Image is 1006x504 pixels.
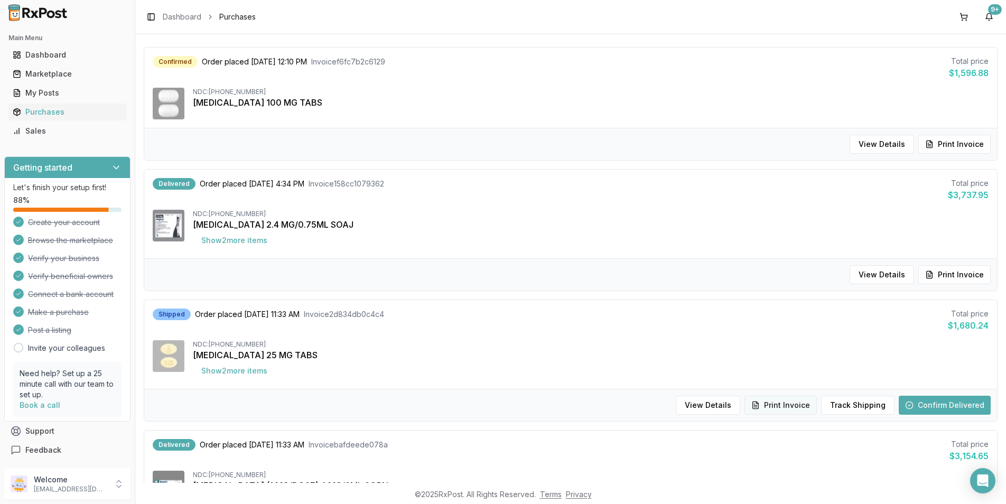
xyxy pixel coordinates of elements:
div: Shipped [153,309,191,320]
div: Open Intercom Messenger [970,468,995,493]
button: Print Invoice [744,396,817,415]
button: 9+ [981,8,998,25]
button: Sales [4,123,131,139]
button: Show2more items [193,361,276,380]
button: Print Invoice [918,265,991,284]
span: Order placed [DATE] 11:33 AM [200,440,304,450]
h3: Getting started [13,161,72,174]
span: Feedback [25,445,61,455]
div: My Posts [13,88,122,98]
div: Delivered [153,439,195,451]
a: Privacy [566,490,592,499]
a: Invite your colleagues [28,343,105,353]
div: [MEDICAL_DATA] 25 MG TABS [193,349,989,361]
div: Total price [949,439,989,450]
a: Purchases [8,102,126,122]
a: Marketplace [8,64,126,83]
button: Feedback [4,441,131,460]
div: $3,154.65 [949,450,989,462]
button: View Details [850,135,914,154]
span: Invoice f6fc7b2c6129 [311,57,385,67]
span: Order placed [DATE] 11:33 AM [195,309,300,320]
span: Invoice 2d834db0c4c4 [304,309,384,320]
nav: breadcrumb [163,12,256,22]
button: My Posts [4,85,131,101]
span: Purchases [219,12,256,22]
span: Order placed [DATE] 12:10 PM [202,57,307,67]
img: Jardiance 25 MG TABS [153,340,184,372]
img: Ozempic (1 MG/DOSE) 4 MG/3ML SOPN [153,471,184,502]
h2: Main Menu [8,34,126,42]
span: Invoice 158cc1079362 [309,179,384,189]
div: NDC: [PHONE_NUMBER] [193,471,989,479]
p: Need help? Set up a 25 minute call with our team to set up. [20,368,115,400]
img: User avatar [11,475,27,492]
p: Welcome [34,474,107,485]
img: Wegovy 2.4 MG/0.75ML SOAJ [153,210,184,241]
span: Connect a bank account [28,289,114,300]
button: Confirm Delivered [899,396,991,415]
div: [MEDICAL_DATA] 100 MG TABS [193,96,989,109]
div: [MEDICAL_DATA] (1 MG/DOSE) 4 MG/3ML SOPN [193,479,989,492]
button: Marketplace [4,66,131,82]
div: $1,596.88 [949,67,989,79]
a: Sales [8,122,126,141]
div: Total price [949,56,989,67]
span: Browse the marketplace [28,235,113,246]
div: Total price [948,178,989,189]
a: My Posts [8,83,126,102]
span: Create your account [28,217,100,228]
span: Make a purchase [28,307,89,318]
a: Dashboard [8,45,126,64]
button: Track Shipping [821,396,895,415]
p: Let's finish your setup first! [13,182,122,193]
span: 88 % [13,195,30,206]
div: 9+ [988,4,1002,15]
div: Sales [13,126,122,136]
span: Verify your business [28,253,99,264]
button: Purchases [4,104,131,120]
div: $3,737.95 [948,189,989,201]
div: Dashboard [13,50,122,60]
button: View Details [676,396,740,415]
a: Book a call [20,400,60,409]
p: [EMAIL_ADDRESS][DOMAIN_NAME] [34,485,107,493]
div: $1,680.24 [948,319,989,332]
span: Post a listing [28,325,71,335]
span: Verify beneficial owners [28,271,113,282]
img: Ubrelvy 100 MG TABS [153,88,184,119]
div: Marketplace [13,69,122,79]
button: Dashboard [4,46,131,63]
div: NDC: [PHONE_NUMBER] [193,88,989,96]
a: Terms [540,490,562,499]
button: Print Invoice [918,135,991,154]
div: NDC: [PHONE_NUMBER] [193,340,989,349]
div: Total price [948,309,989,319]
button: View Details [850,265,914,284]
div: NDC: [PHONE_NUMBER] [193,210,989,218]
div: Purchases [13,107,122,117]
div: Delivered [153,178,195,190]
div: [MEDICAL_DATA] 2.4 MG/0.75ML SOAJ [193,218,989,231]
span: Order placed [DATE] 4:34 PM [200,179,304,189]
span: Invoice bafdeede078a [309,440,388,450]
a: Dashboard [163,12,201,22]
button: Support [4,422,131,441]
img: RxPost Logo [4,4,72,21]
button: Show2more items [193,231,276,250]
div: Confirmed [153,56,198,68]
